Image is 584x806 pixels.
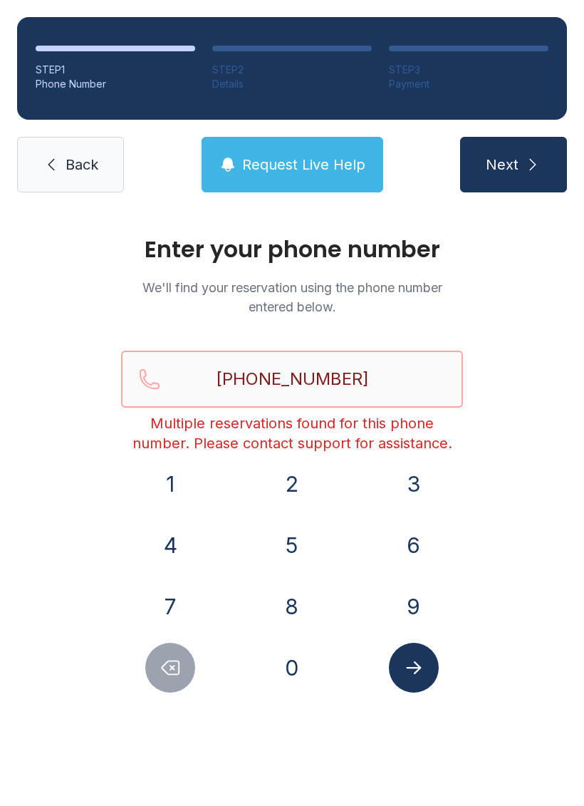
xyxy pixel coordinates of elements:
button: 8 [267,582,317,631]
div: Payment [389,77,548,91]
button: Submit lookup form [389,643,439,693]
button: 7 [145,582,195,631]
button: 5 [267,520,317,570]
div: Details [212,77,372,91]
button: 4 [145,520,195,570]
button: 3 [389,459,439,509]
div: STEP 2 [212,63,372,77]
span: Back [66,155,98,175]
button: Delete number [145,643,195,693]
button: 9 [389,582,439,631]
div: Phone Number [36,77,195,91]
div: STEP 1 [36,63,195,77]
button: 0 [267,643,317,693]
span: Next [486,155,518,175]
h1: Enter your phone number [121,238,463,261]
span: Request Live Help [242,155,365,175]
div: STEP 3 [389,63,548,77]
button: 6 [389,520,439,570]
button: 2 [267,459,317,509]
input: Reservation phone number [121,351,463,408]
div: Multiple reservations found for this phone number. Please contact support for assistance. [121,413,463,453]
button: 1 [145,459,195,509]
p: We'll find your reservation using the phone number entered below. [121,278,463,316]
